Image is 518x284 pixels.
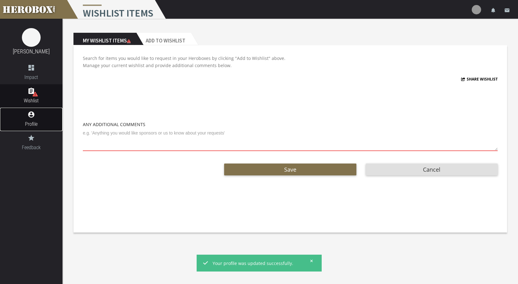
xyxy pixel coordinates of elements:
[461,76,498,83] button: Share Wishlist
[136,33,191,45] h2: Add to Wishlist
[28,87,35,95] i: assignment
[83,55,498,69] p: Search for items you would like to request in your Heroboxes by clicking "Add to Wishlist" above....
[490,7,496,13] i: notifications
[472,5,481,14] img: user-image
[224,164,356,175] button: Save
[13,48,50,55] a: [PERSON_NAME]
[284,166,296,173] span: Save
[504,7,510,13] i: email
[83,121,145,128] label: Any Additional Comments
[22,28,41,47] img: image
[366,164,498,175] button: Cancel
[73,33,136,45] h2: My Wishlist Items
